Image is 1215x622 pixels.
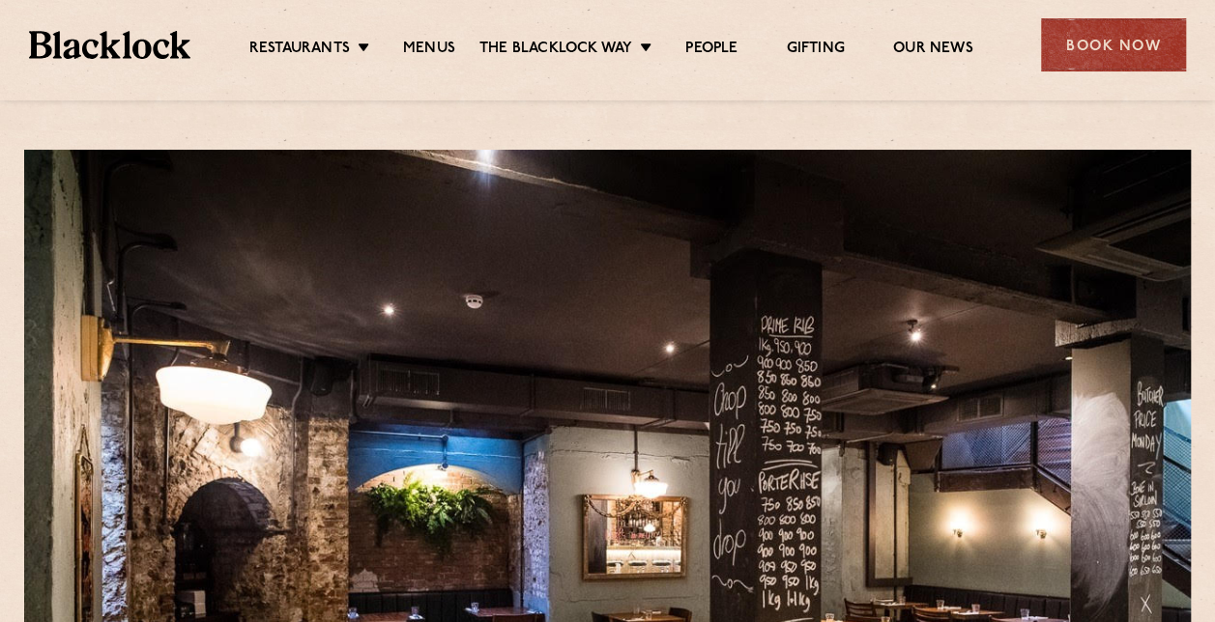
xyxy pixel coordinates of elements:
a: Restaurants [249,40,350,61]
a: Our News [893,40,973,61]
img: BL_Textured_Logo-footer-cropped.svg [29,31,190,58]
div: Book Now [1041,18,1186,71]
a: Gifting [786,40,844,61]
a: The Blacklock Way [479,40,632,61]
a: People [685,40,738,61]
a: Menus [403,40,455,61]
